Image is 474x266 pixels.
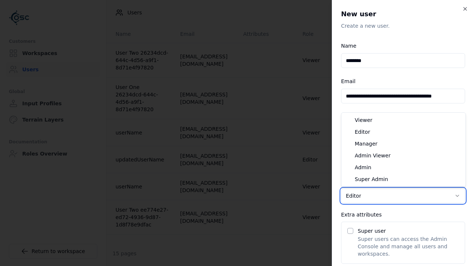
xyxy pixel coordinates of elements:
[355,128,370,136] span: Editor
[355,116,373,124] span: Viewer
[355,164,371,171] span: Admin
[355,140,377,147] span: Manager
[355,175,388,183] span: Super Admin
[355,152,391,159] span: Admin Viewer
